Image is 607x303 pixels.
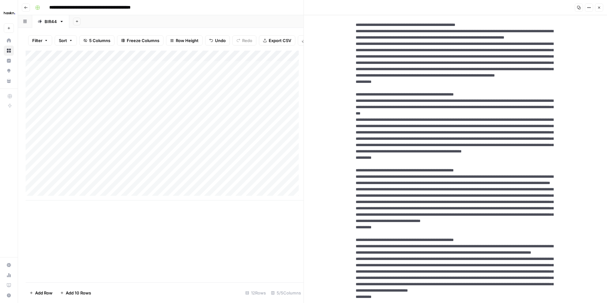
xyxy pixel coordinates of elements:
button: Add 10 Rows [56,288,95,298]
a: Opportunities [4,66,14,76]
span: Freeze Columns [127,37,159,44]
a: Usage [4,270,14,280]
div: 5/5 Columns [268,288,303,298]
button: 5 Columns [79,35,114,46]
button: Help + Support [4,290,14,300]
span: Redo [242,37,252,44]
button: Sort [55,35,77,46]
div: BIR44 [45,18,57,25]
span: Add 10 Rows [66,290,91,296]
span: Undo [215,37,226,44]
a: Home [4,35,14,46]
span: Filter [32,37,42,44]
button: Undo [205,35,230,46]
a: Insights [4,56,14,66]
div: 12 Rows [243,288,268,298]
button: Add Row [26,288,56,298]
button: Workspace: Haskn [4,5,14,21]
span: Export CSV [269,37,291,44]
button: Row Height [166,35,203,46]
button: Redo [232,35,256,46]
button: Export CSV [259,35,295,46]
button: Freeze Columns [117,35,163,46]
span: Row Height [176,37,199,44]
img: Haskn Logo [4,7,15,19]
a: Browse [4,46,14,56]
span: 5 Columns [89,37,110,44]
span: Add Row [35,290,52,296]
button: Filter [28,35,52,46]
a: Settings [4,260,14,270]
a: BIR44 [32,15,69,28]
span: Sort [59,37,67,44]
a: Learning Hub [4,280,14,290]
a: Your Data [4,76,14,86]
